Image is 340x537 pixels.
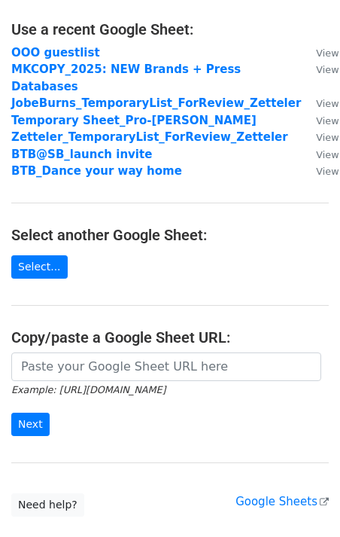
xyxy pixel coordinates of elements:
[11,20,329,38] h4: Use a recent Google Sheet:
[11,384,165,395] small: Example: [URL][DOMAIN_NAME]
[301,164,338,178] a: View
[11,114,257,127] a: Temporary Sheet_Pro-[PERSON_NAME]
[316,98,338,109] small: View
[235,495,329,508] a: Google Sheets
[301,114,338,127] a: View
[301,46,338,59] a: View
[11,413,50,436] input: Next
[301,130,338,144] a: View
[11,328,329,346] h4: Copy/paste a Google Sheet URL:
[11,352,321,381] input: Paste your Google Sheet URL here
[11,148,152,161] a: BTB@SB_launch invite
[316,166,338,177] small: View
[316,64,338,75] small: View
[11,255,68,279] a: Select...
[265,465,340,537] iframe: Chat Widget
[11,164,182,178] a: BTB_Dance your way home
[11,46,100,59] a: OOO guestlist
[316,47,338,59] small: View
[11,130,288,144] a: Zetteler_TemporaryList_ForReview_Zetteler
[301,148,338,161] a: View
[301,96,338,110] a: View
[11,226,329,244] h4: Select another Google Sheet:
[11,493,84,517] a: Need help?
[301,63,338,76] a: View
[316,149,338,160] small: View
[11,63,241,93] a: MKCOPY_2025: NEW Brands + Press Databases
[316,132,338,143] small: View
[316,115,338,127] small: View
[11,96,301,110] a: JobeBurns_TemporaryList_ForReview_Zetteler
